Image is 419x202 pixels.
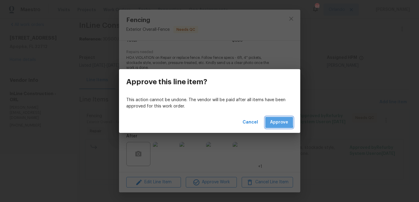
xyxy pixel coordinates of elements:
h3: Approve this line item? [126,78,207,86]
p: This action cannot be undone. The vendor will be paid after all items have been approved for this... [126,97,293,110]
span: Approve [270,119,288,126]
button: Cancel [240,117,260,128]
button: Approve [265,117,293,128]
span: Cancel [243,119,258,126]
